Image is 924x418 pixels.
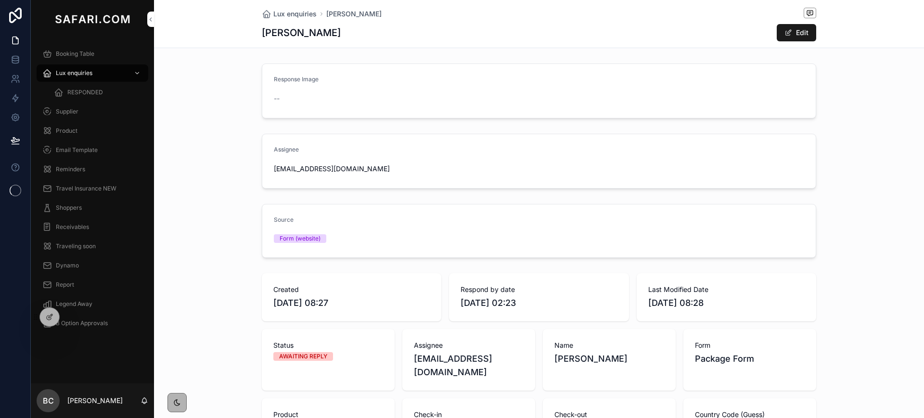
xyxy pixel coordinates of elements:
span: Reminders [56,165,85,173]
span: [PERSON_NAME] [554,352,664,366]
a: Reminders [37,161,148,178]
h1: [PERSON_NAME] [262,26,341,39]
a: Product [37,122,148,139]
span: Shoppers [56,204,82,212]
span: Legend Away [56,300,92,308]
span: [DATE] 08:28 [648,296,805,310]
span: Receivables [56,223,89,231]
span: Response Image [274,76,319,83]
span: Status [273,341,383,350]
span: RESPONDED [67,89,103,96]
div: scrollable content [31,38,154,344]
span: Last Modified Date [648,285,805,294]
a: Dynamo [37,257,148,274]
a: Booking Table [37,45,148,63]
a: B Option Approvals [37,315,148,332]
a: Travel Insurance NEW [37,180,148,197]
span: B Option Approvals [56,319,108,327]
a: Receivables [37,218,148,236]
span: Traveling soon [56,242,96,250]
span: BC [43,395,54,406]
a: [PERSON_NAME] [326,9,382,19]
span: Email Template [56,146,98,154]
button: Edit [777,24,816,41]
span: Travel Insurance NEW [56,185,116,192]
span: Source [274,216,294,223]
span: Created [273,285,430,294]
div: AWAITING REPLY [279,352,327,361]
a: Traveling soon [37,238,148,255]
span: Lux enquiries [273,9,317,19]
span: Assignee [414,341,524,350]
a: Email Template [37,141,148,159]
a: Lux enquiries [262,9,317,19]
p: [PERSON_NAME] [67,396,123,405]
span: Supplier [56,108,78,115]
span: [DATE] 02:23 [461,296,617,310]
span: [EMAIL_ADDRESS][DOMAIN_NAME] [414,352,524,379]
a: Lux enquiries [37,64,148,82]
span: Lux enquiries [56,69,92,77]
span: Package Form [695,352,805,366]
a: Legend Away [37,295,148,313]
span: Respond by date [461,285,617,294]
a: Shoppers [37,199,148,216]
span: Dynamo [56,262,79,269]
span: Booking Table [56,50,94,58]
span: [EMAIL_ADDRESS][DOMAIN_NAME] [274,164,401,174]
span: Report [56,281,74,289]
a: RESPONDED [48,84,148,101]
img: App logo [53,12,132,27]
a: Report [37,276,148,293]
span: Name [554,341,664,350]
span: [DATE] 08:27 [273,296,430,310]
span: Form [695,341,805,350]
span: Product [56,127,77,135]
span: Assignee [274,146,299,153]
span: -- [274,94,280,103]
div: Form (website) [280,234,321,243]
a: Supplier [37,103,148,120]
